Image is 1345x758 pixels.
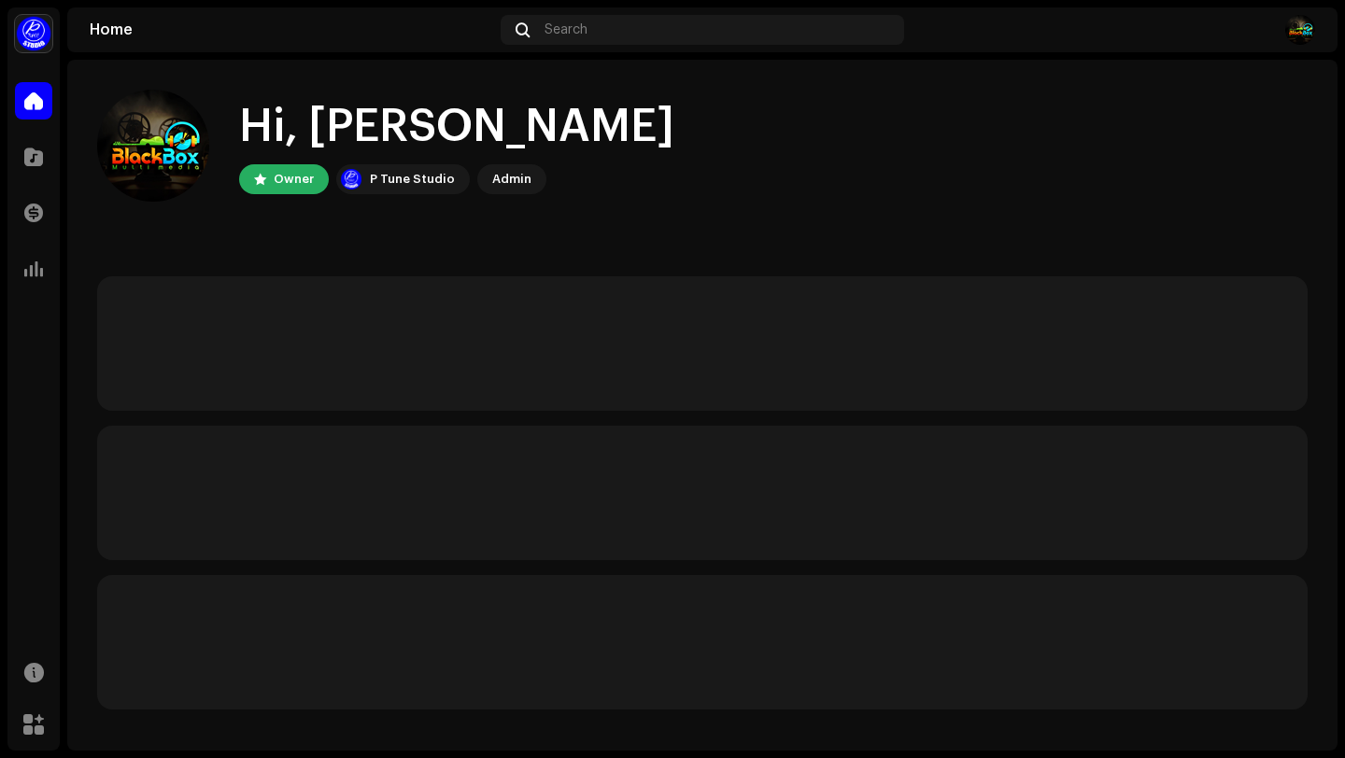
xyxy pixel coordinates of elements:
[239,97,674,157] div: Hi, [PERSON_NAME]
[97,90,209,202] img: cd3087f1-e636-4017-a3f0-a21b922fde2b
[15,15,52,52] img: a1dd4b00-069a-4dd5-89ed-38fbdf7e908f
[370,168,455,190] div: P Tune Studio
[545,22,588,37] span: Search
[1285,15,1315,45] img: cd3087f1-e636-4017-a3f0-a21b922fde2b
[90,22,493,37] div: Home
[340,168,362,190] img: a1dd4b00-069a-4dd5-89ed-38fbdf7e908f
[492,168,531,190] div: Admin
[274,168,314,190] div: Owner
